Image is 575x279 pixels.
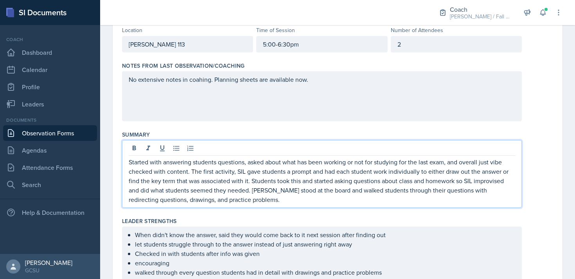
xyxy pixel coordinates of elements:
[122,217,177,225] label: Leader Strengths
[3,142,97,158] a: Agendas
[3,45,97,60] a: Dashboard
[3,160,97,175] a: Attendance Forms
[3,205,97,220] div: Help & Documentation
[25,259,72,266] div: [PERSON_NAME]
[397,40,515,49] p: 2
[135,239,515,249] p: let students struggle through to the answer instead of just answering right away
[135,230,515,239] p: When didn't know the answer, said they would come back to it next session after finding out
[256,26,387,34] div: Time of Session
[122,26,253,34] div: Location
[3,62,97,77] a: Calendar
[122,62,245,70] label: Notes From Last Observation/Coaching
[129,75,515,84] p: No extensive notes in coahing. Planning sheets are available now.
[129,40,246,49] p: [PERSON_NAME] 113
[3,177,97,193] a: Search
[135,268,515,277] p: walked through every question students had in detail with drawings and practice problems
[3,125,97,141] a: Observation Forms
[122,131,150,139] label: Summary
[3,96,97,112] a: Leaders
[391,26,522,34] div: Number of Attendees
[3,36,97,43] div: Coach
[450,5,512,14] div: Coach
[25,266,72,274] div: GCSU
[3,79,97,95] a: Profile
[129,157,515,204] p: Started with answering students questions, asked about what has been working or not for studying ...
[135,249,515,258] p: Checked in with students after info was given
[450,13,512,21] div: [PERSON_NAME] / Fall 2025
[135,258,515,268] p: encouraging
[263,40,381,49] p: 5:00-6:30pm
[3,117,97,124] div: Documents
